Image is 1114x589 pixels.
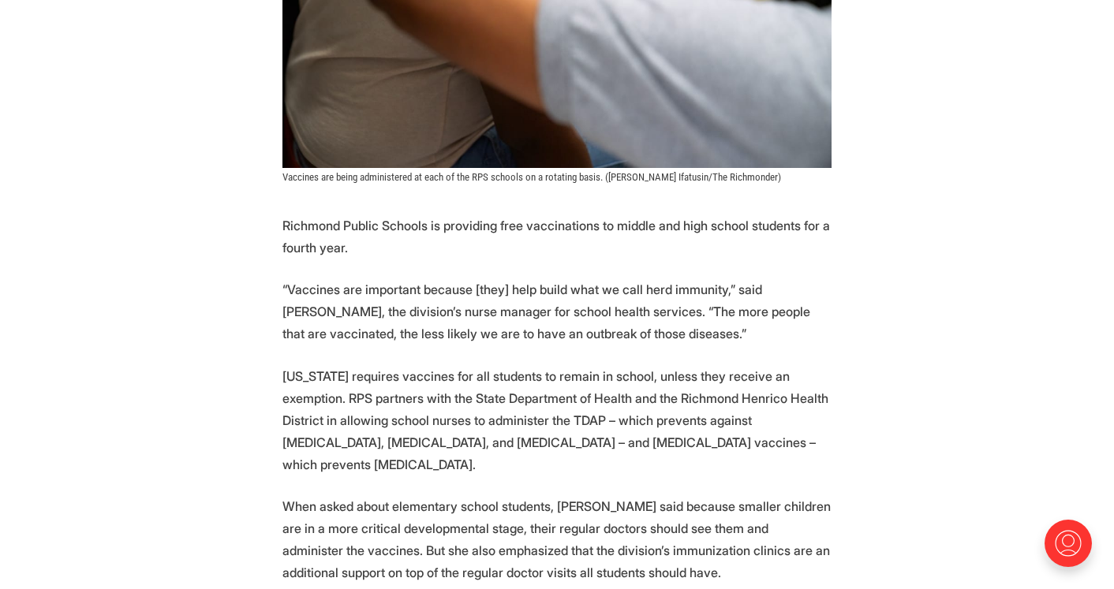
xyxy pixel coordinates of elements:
p: Richmond Public Schools is providing free vaccinations to middle and high school students for a f... [282,214,832,259]
p: [US_STATE] requires vaccines for all students to remain in school, unless they receive an exempti... [282,365,832,475]
iframe: portal-trigger [1031,512,1114,589]
p: When asked about elementary school students, [PERSON_NAME] said because smaller children are in a... [282,495,832,583]
span: Vaccines are being administered at each of the RPS schools on a rotating basis. ([PERSON_NAME] If... [282,171,781,183]
p: “Vaccines are important because [they] help build what we call herd immunity,” said [PERSON_NAME]... [282,278,832,345]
